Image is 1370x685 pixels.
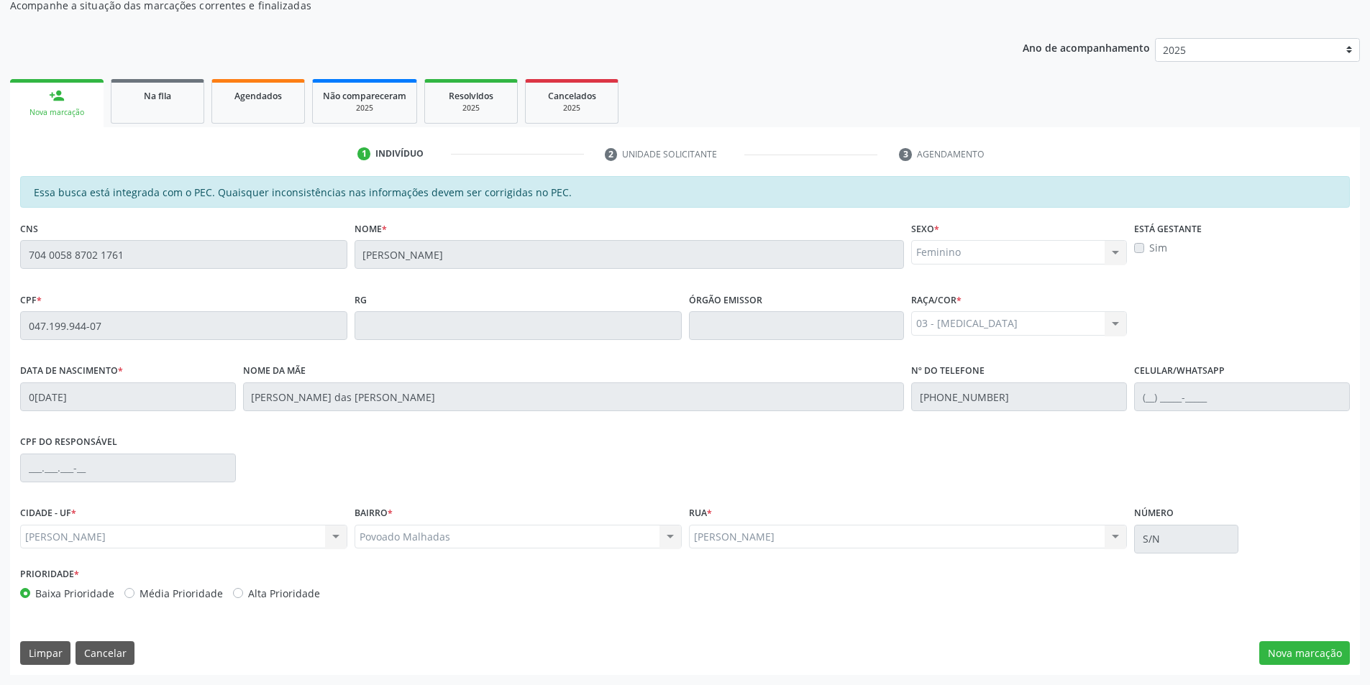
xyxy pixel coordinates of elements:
label: Rua [689,502,712,525]
span: Não compareceram [323,90,406,102]
div: 2025 [323,103,406,114]
label: Data de nascimento [20,360,123,382]
button: Cancelar [76,641,134,666]
button: Nova marcação [1259,641,1350,666]
label: Raça/cor [911,289,962,311]
label: CIDADE - UF [20,502,76,525]
div: 2025 [536,103,608,114]
label: Número [1134,502,1174,525]
label: Sim [1149,240,1167,255]
label: BAIRRO [355,502,393,525]
span: Na fila [144,90,171,102]
input: __/__/____ [20,382,236,411]
input: (__) _____-_____ [1134,382,1350,411]
label: Nº do Telefone [911,360,985,382]
input: (__) _____-_____ [911,382,1127,411]
label: Prioridade [20,564,79,586]
label: Nome [355,218,387,240]
label: Média Prioridade [140,586,223,601]
span: Resolvidos [449,90,493,102]
label: Sexo [911,218,939,240]
div: 2025 [435,103,507,114]
div: Essa busca está integrada com o PEC. Quaisquer inconsistências nas informações devem ser corrigid... [20,176,1350,208]
label: Nome da mãe [243,360,306,382]
div: Nova marcação [20,107,93,118]
label: RG [355,289,367,311]
label: Baixa Prioridade [35,586,114,601]
span: Cancelados [548,90,596,102]
p: Ano de acompanhamento [1023,38,1150,56]
div: person_add [49,88,65,104]
label: CNS [20,218,38,240]
label: Celular/WhatsApp [1134,360,1225,382]
button: Limpar [20,641,70,666]
div: 1 [357,147,370,160]
label: CPF do responsável [20,431,117,454]
span: Agendados [234,90,282,102]
div: Indivíduo [375,147,424,160]
label: Órgão emissor [689,289,762,311]
label: CPF [20,289,42,311]
label: Está gestante [1134,218,1202,240]
label: Alta Prioridade [248,586,320,601]
input: ___.___.___-__ [20,454,236,482]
